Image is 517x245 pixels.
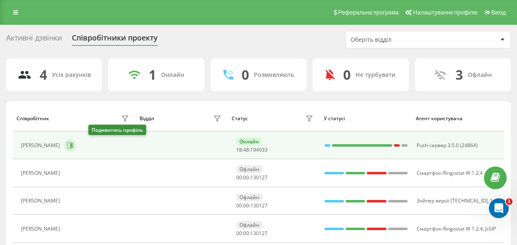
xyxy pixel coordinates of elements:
[455,66,463,83] font: 3
[417,197,493,204] font: Зойпер версії [TECHNICAL_ID]_1
[417,142,478,149] font: Push-сервер 3.5.0 (24864)
[21,142,60,149] font: [PERSON_NAME]
[413,9,477,16] font: Налаштування профілю
[88,125,146,135] div: Подивитись профіль
[324,115,345,122] font: У статусі
[468,71,492,78] font: Офлайн
[6,33,62,43] font: Активні дзвінки
[21,197,60,204] font: [PERSON_NAME]
[149,66,156,83] font: 1
[256,146,262,153] font: 49
[21,169,60,176] font: [PERSON_NAME]
[236,174,256,181] font: 00:00:13
[351,36,391,43] font: Оберіть відділ
[508,199,511,204] font: 1
[417,169,483,176] font: Смартфон Ringostat W 1.2.4
[236,146,256,153] font: 18:48:19
[491,9,506,16] font: Вихід
[21,225,60,232] font: [PERSON_NAME]
[489,198,509,218] iframe: Живий чат у інтеркомі
[240,138,259,145] font: Онлайн
[240,221,259,228] font: Офлайн
[417,225,483,232] font: Смартфон Ringostat W 1.2.4
[72,33,158,43] font: Співробітники проекту
[240,194,259,201] font: Офлайн
[343,66,351,83] font: 0
[262,202,268,209] font: 27
[236,230,256,237] font: 00:00:13
[240,166,259,173] font: Офлайн
[356,71,396,78] font: Не турбувати
[242,66,249,83] font: 0
[262,146,268,153] font: 33
[256,174,262,181] font: 01
[254,71,294,78] font: Розмовляють
[40,66,47,83] font: 4
[262,174,268,181] font: 27
[161,71,184,78] font: Онлайн
[232,115,248,122] font: Статус
[256,202,262,209] font: 01
[416,115,462,122] font: Агент користувача
[140,115,154,122] font: Відділ
[256,230,262,237] font: 01
[338,9,399,16] font: Реферальна програма
[485,225,496,232] font: JsSIP
[236,202,256,209] font: 00:00:13
[17,115,49,122] font: Співробітник
[262,230,268,237] font: 27
[52,71,91,78] font: Усіх рахунків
